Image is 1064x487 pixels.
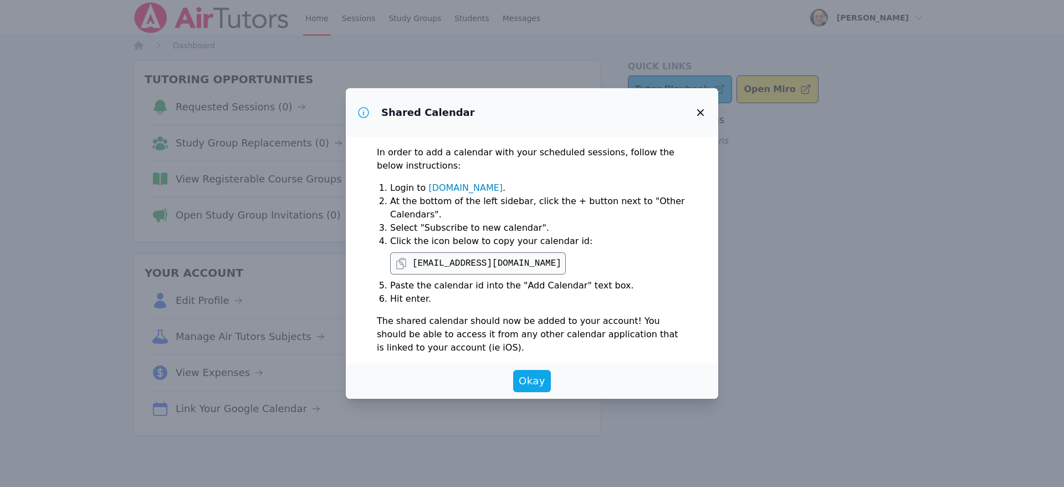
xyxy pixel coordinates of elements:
button: Okay [513,370,551,392]
pre: [EMAIL_ADDRESS][DOMAIN_NAME] [412,257,561,270]
li: Paste the calendar id into the "Add Calendar" text box. [390,279,687,292]
p: The shared calendar should now be added to your account! You should be able to access it from any... [377,314,687,354]
li: Select "Subscribe to new calendar". [390,221,687,235]
li: At the bottom of the left sidebar, click the + button next to "Other Calendars". [390,195,687,221]
li: Hit enter. [390,292,687,306]
p: In order to add a calendar with your scheduled sessions, follow the below instructions: [377,146,687,173]
li: Click the icon below to copy your calendar id: [390,235,687,275]
a: [DOMAIN_NAME] [428,182,503,193]
li: Login to . [390,181,687,195]
h3: Shared Calendar [381,106,475,119]
span: Okay [519,373,545,389]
